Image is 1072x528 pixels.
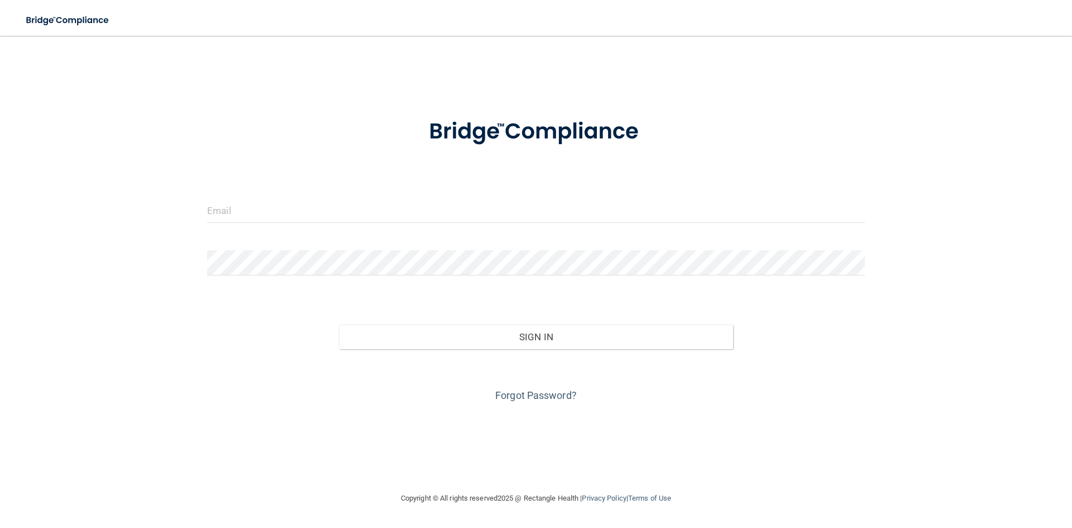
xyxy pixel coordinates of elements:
[582,494,626,502] a: Privacy Policy
[406,103,666,161] img: bridge_compliance_login_screen.278c3ca4.svg
[628,494,671,502] a: Terms of Use
[17,9,119,32] img: bridge_compliance_login_screen.278c3ca4.svg
[495,389,577,401] a: Forgot Password?
[332,481,740,516] div: Copyright © All rights reserved 2025 @ Rectangle Health | |
[207,198,865,223] input: Email
[339,325,734,349] button: Sign In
